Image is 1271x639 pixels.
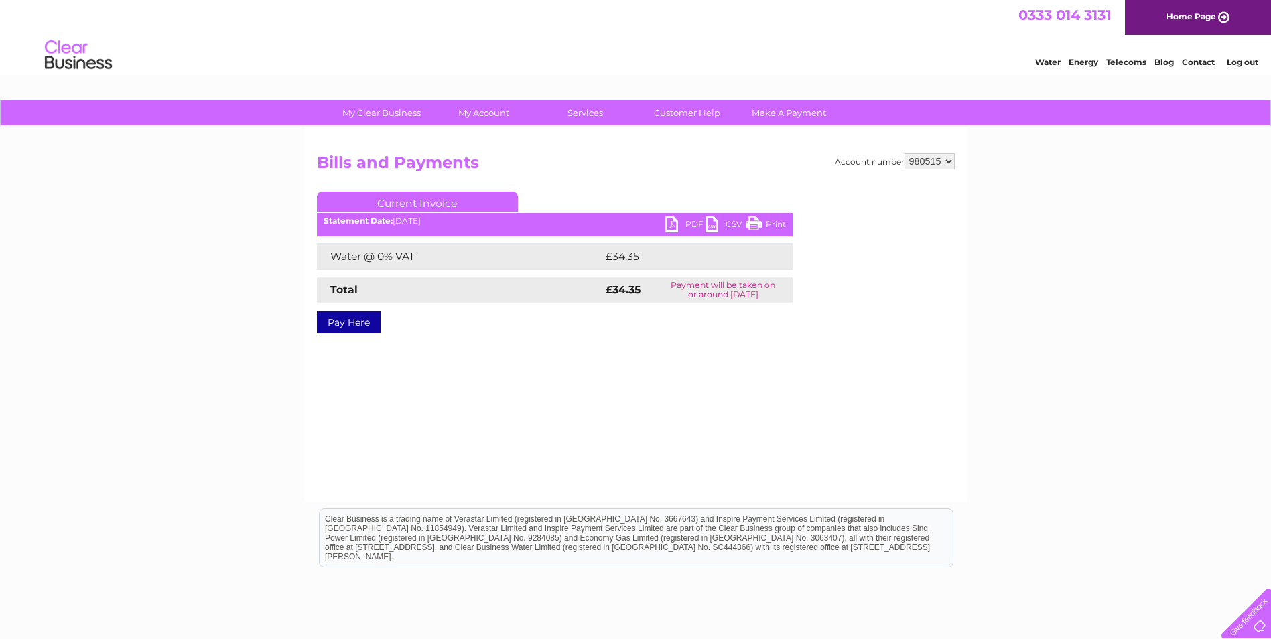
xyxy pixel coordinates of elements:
a: My Account [428,100,539,125]
a: Water [1035,57,1061,67]
a: Print [746,216,786,236]
a: PDF [665,216,706,236]
a: Blog [1154,57,1174,67]
a: Log out [1227,57,1258,67]
a: Services [530,100,641,125]
a: Contact [1182,57,1215,67]
a: Current Invoice [317,192,518,212]
h2: Bills and Payments [317,153,955,179]
img: logo.png [44,35,113,76]
a: Pay Here [317,311,381,333]
strong: £34.35 [606,283,641,296]
a: Energy [1069,57,1098,67]
a: My Clear Business [326,100,437,125]
div: [DATE] [317,216,793,226]
b: Statement Date: [324,216,393,226]
td: £34.35 [602,243,765,270]
div: Clear Business is a trading name of Verastar Limited (registered in [GEOGRAPHIC_DATA] No. 3667643... [320,7,953,65]
strong: Total [330,283,358,296]
a: CSV [706,216,746,236]
a: 0333 014 3131 [1018,7,1111,23]
a: Telecoms [1106,57,1146,67]
a: Make A Payment [734,100,844,125]
div: Account number [835,153,955,169]
td: Payment will be taken on or around [DATE] [654,277,793,303]
a: Customer Help [632,100,742,125]
td: Water @ 0% VAT [317,243,602,270]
